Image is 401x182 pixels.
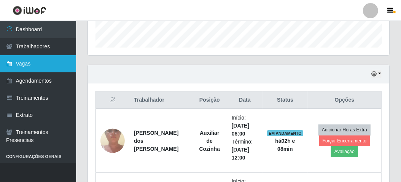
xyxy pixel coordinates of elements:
th: Posição [192,91,227,109]
th: Opções [308,91,381,109]
button: Forçar Encerramento [319,136,370,146]
th: Status [263,91,308,109]
th: Trabalhador [129,91,192,109]
th: Data [227,91,263,109]
strong: Auxiliar de Cozinha [199,130,220,152]
li: Início: [232,114,258,138]
button: Adicionar Horas Extra [318,125,371,135]
img: 1740613482335.jpeg [100,114,125,168]
strong: [PERSON_NAME] dos [PERSON_NAME] [134,130,178,152]
li: Término: [232,138,258,162]
button: Avaliação [331,146,358,157]
strong: há 02 h e 08 min [275,138,295,152]
time: [DATE] 12:00 [232,147,249,161]
span: EM ANDAMENTO [267,130,303,136]
time: [DATE] 06:00 [232,123,249,137]
img: CoreUI Logo [13,6,46,15]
